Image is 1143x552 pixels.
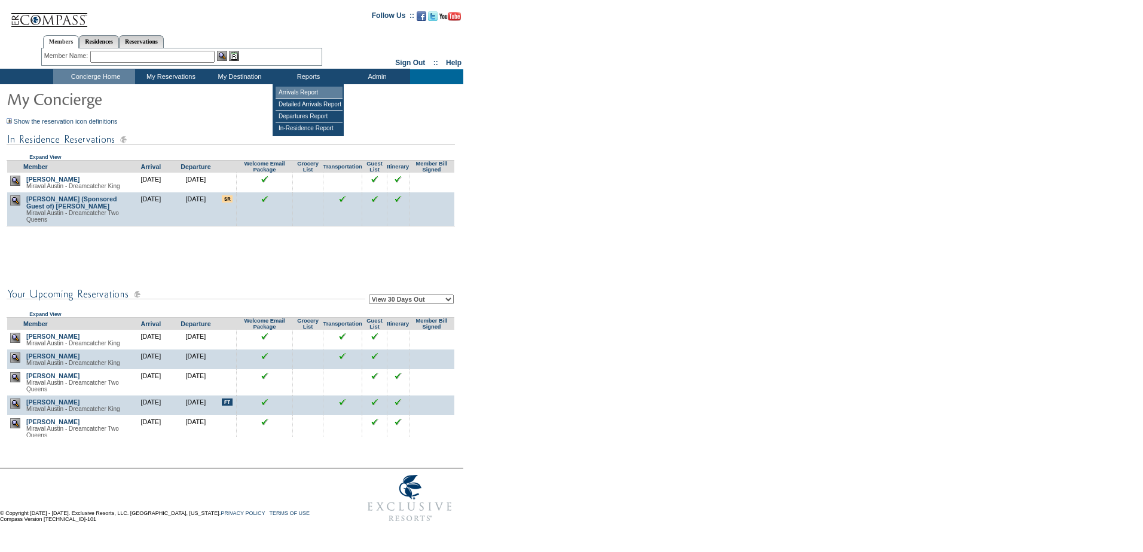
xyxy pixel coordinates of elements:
[29,311,61,317] a: Expand View
[339,195,346,203] input: Click to see this reservation's transportation information
[446,59,462,67] a: Help
[371,372,378,379] input: Click to see this reservation's guest list
[181,163,210,170] a: Departure
[135,69,204,84] td: My Reservations
[26,372,80,379] a: [PERSON_NAME]
[23,320,48,327] a: Member
[217,51,227,61] img: View
[26,418,80,425] a: [PERSON_NAME]
[371,418,378,425] input: Click to see this reservation's guest list
[276,87,343,99] td: Arrivals Report
[44,51,90,61] div: Member Name:
[10,372,20,382] img: view
[366,318,382,330] a: Guest List
[10,418,20,428] img: view
[173,349,218,369] td: [DATE]
[339,333,346,340] input: Click to see this reservation's transportation information
[26,352,80,360] a: [PERSON_NAME]
[323,164,362,170] a: Transportation
[428,15,438,22] a: Follow us on Twitter
[387,164,409,170] a: Itinerary
[129,395,173,415] td: [DATE]
[261,352,268,360] img: chkSmaller.gif
[308,333,308,333] img: blank.gif
[14,118,118,125] a: Show the reservation icon definitions
[371,398,378,406] input: Click to see this reservation's guest list
[371,333,378,340] input: Click to see this reservation's guest list
[26,333,80,340] a: [PERSON_NAME]
[26,360,120,366] span: Miraval Austin - Dreamcatcher King
[273,69,341,84] td: Reports
[10,195,20,206] img: view
[173,330,218,349] td: [DATE]
[10,3,88,27] img: Compass Home
[10,352,20,363] img: view
[270,510,310,516] a: TERMS OF USE
[10,398,20,409] img: view
[79,35,119,48] a: Residences
[129,415,173,441] td: [DATE]
[26,379,119,392] span: Miraval Austin - Dreamcatcher Two Queens
[173,395,218,415] td: [DATE]
[439,15,461,22] a: Subscribe to our YouTube Channel
[26,210,119,223] span: Miraval Austin - Dreamcatcher Two Queens
[395,59,425,67] a: Sign Out
[10,333,20,343] img: view
[229,51,239,61] img: Reservations
[119,35,164,48] a: Reservations
[395,195,402,203] input: Click to see this reservation's itinerary
[323,321,362,327] a: Transportation
[204,69,273,84] td: My Destination
[276,122,343,134] td: In-Residence Report
[395,176,402,183] input: Click to see this reservation's itinerary
[221,510,265,516] a: PRIVACY POLICY
[173,369,218,395] td: [DATE]
[371,195,378,203] input: Click to see this reservation's guest list
[244,318,285,330] a: Welcome Email Package
[417,15,426,22] a: Become our fan on Facebook
[261,372,268,379] img: chkSmaller.gif
[261,176,268,183] img: chkSmaller.gif
[26,176,80,183] a: [PERSON_NAME]
[428,11,438,21] img: Follow us on Twitter
[395,398,402,406] input: Click to see this reservation's itinerary
[173,173,218,192] td: [DATE]
[29,154,61,160] a: Expand View
[276,99,343,111] td: Detailed Arrivals Report
[416,318,448,330] a: Member Bill Signed
[372,10,414,24] td: Follow Us ::
[129,330,173,349] td: [DATE]
[173,192,218,226] td: [DATE]
[129,349,173,369] td: [DATE]
[26,340,120,346] span: Miraval Austin - Dreamcatcher King
[341,69,410,84] td: Admin
[433,59,438,67] span: ::
[10,176,20,186] img: view
[26,425,119,438] span: Miraval Austin - Dreamcatcher Two Queens
[261,195,268,203] img: chkSmaller.gif
[7,118,12,124] img: Show the reservation icon definitions
[26,406,120,412] span: Miraval Austin - Dreamcatcher King
[297,318,319,330] a: Grocery List
[439,12,461,21] img: Subscribe to our YouTube Channel
[141,163,161,170] a: Arrival
[339,352,346,360] input: Click to see this reservation's transportation information
[276,111,343,122] td: Departures Report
